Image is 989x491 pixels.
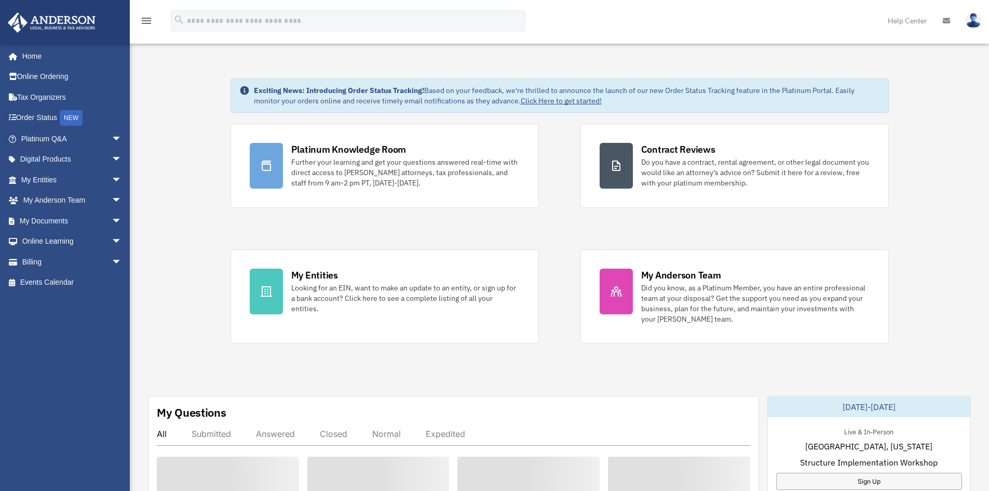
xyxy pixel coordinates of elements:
[7,149,138,170] a: Digital Productsarrow_drop_down
[157,405,226,420] div: My Questions
[291,157,520,188] div: Further your learning and get your questions answered real-time with direct access to [PERSON_NAM...
[800,456,938,469] span: Structure Implementation Workshop
[231,249,539,343] a: My Entities Looking for an EIN, want to make an update to an entity, or sign up for a bank accoun...
[7,231,138,252] a: Online Learningarrow_drop_down
[231,124,539,208] a: Platinum Knowledge Room Further your learning and get your questions answered real-time with dire...
[641,143,715,156] div: Contract Reviews
[521,96,602,105] a: Click Here to get started!
[291,143,407,156] div: Platinum Knowledge Room
[291,269,338,282] div: My Entities
[7,210,138,231] a: My Documentsarrow_drop_down
[641,157,870,188] div: Do you have a contract, rental agreement, or other legal document you would like an attorney's ad...
[426,429,465,439] div: Expedited
[112,149,132,170] span: arrow_drop_down
[192,429,231,439] div: Submitted
[7,87,138,108] a: Tax Organizers
[291,283,520,314] div: Looking for an EIN, want to make an update to an entity, or sign up for a bank account? Click her...
[60,110,83,126] div: NEW
[7,272,138,293] a: Events Calendar
[254,86,424,95] strong: Exciting News: Introducing Order Status Tracking!
[7,67,138,87] a: Online Ordering
[580,124,889,208] a: Contract Reviews Do you have a contract, rental agreement, or other legal document you would like...
[254,85,880,106] div: Based on your feedback, we're thrilled to announce the launch of our new Order Status Tracking fe...
[580,249,889,343] a: My Anderson Team Did you know, as a Platinum Member, you have an entire professional team at your...
[7,128,138,149] a: Platinum Q&Aarrow_drop_down
[966,13,981,28] img: User Pic
[112,128,132,150] span: arrow_drop_down
[372,429,401,439] div: Normal
[112,251,132,273] span: arrow_drop_down
[5,12,99,33] img: Anderson Advisors Platinum Portal
[320,429,347,439] div: Closed
[173,14,185,25] i: search
[140,15,153,27] i: menu
[140,18,153,27] a: menu
[641,269,721,282] div: My Anderson Team
[836,426,902,436] div: Live & In-Person
[776,473,962,490] a: Sign Up
[112,169,132,191] span: arrow_drop_down
[768,396,970,417] div: [DATE]-[DATE]
[256,429,295,439] div: Answered
[7,190,138,211] a: My Anderson Teamarrow_drop_down
[112,210,132,232] span: arrow_drop_down
[7,46,132,67] a: Home
[157,429,167,439] div: All
[112,190,132,211] span: arrow_drop_down
[112,231,132,253] span: arrow_drop_down
[7,251,138,272] a: Billingarrow_drop_down
[7,108,138,129] a: Order StatusNEW
[805,440,932,453] span: [GEOGRAPHIC_DATA], [US_STATE]
[7,169,138,190] a: My Entitiesarrow_drop_down
[641,283,870,324] div: Did you know, as a Platinum Member, you have an entire professional team at your disposal? Get th...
